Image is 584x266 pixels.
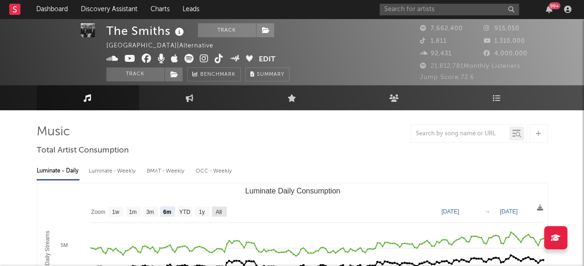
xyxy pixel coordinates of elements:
span: 92,431 [420,51,452,57]
span: Total Artist Consumption [37,145,129,156]
text: [DATE] [441,208,459,215]
button: Track [106,67,164,81]
text: 1w [112,209,119,215]
span: 7,662,400 [420,26,463,32]
div: The Smiths [106,23,186,39]
text: Zoom [91,209,105,215]
span: 4,000,000 [484,51,527,57]
span: Benchmark [200,69,236,80]
span: Summary [257,72,284,77]
button: Summary [245,67,289,81]
button: 99+ [546,6,552,13]
text: [DATE] [500,208,518,215]
a: Benchmark [187,67,241,81]
button: Track [198,23,256,37]
span: 21,812,781 Monthly Listeners [420,63,520,69]
text: YTD [179,209,190,215]
input: Search for artists [380,4,519,15]
text: 6m [163,209,171,215]
text: 3m [146,209,154,215]
span: 1,811 [420,38,446,44]
span: 915,050 [484,26,519,32]
text: All [216,209,222,215]
text: 1m [129,209,137,215]
div: BMAT - Weekly [147,163,186,179]
span: Jump Score: 72.6 [420,74,474,80]
div: Luminate - Daily [37,163,79,179]
div: [GEOGRAPHIC_DATA] | Alternative [106,40,224,52]
text: Luminate Daily Consumption [245,187,340,195]
text: 1y [198,209,204,215]
div: Luminate - Weekly [89,163,138,179]
div: 99 + [549,2,560,9]
input: Search by song name or URL [411,130,509,138]
span: 1,310,000 [484,38,525,44]
text: → [485,208,490,215]
div: OCC - Weekly [196,163,233,179]
text: 5M [60,242,67,248]
button: Edit [259,54,276,66]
